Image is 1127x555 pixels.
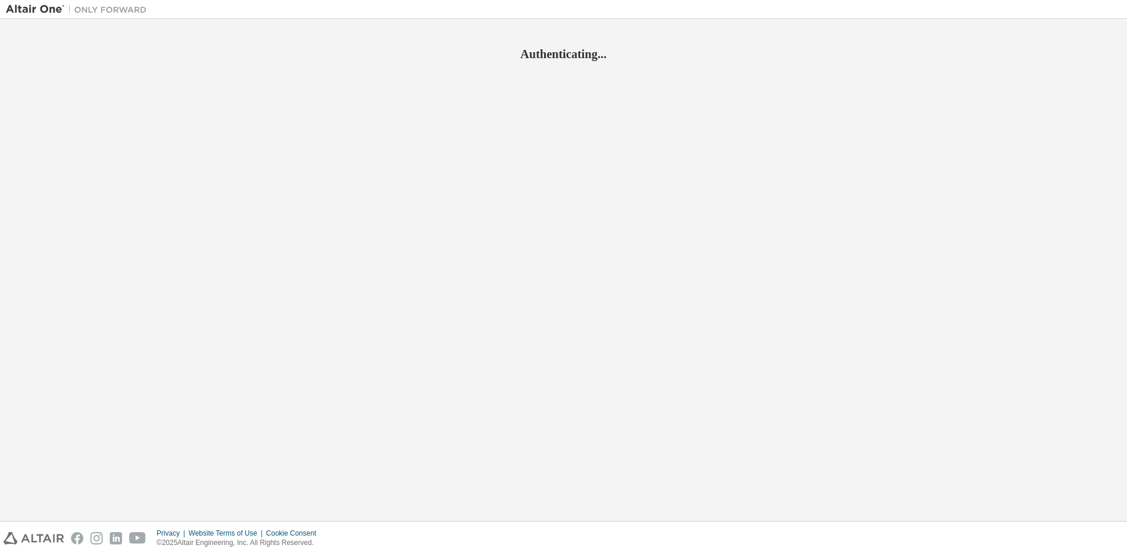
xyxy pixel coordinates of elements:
[110,532,122,544] img: linkedin.svg
[129,532,146,544] img: youtube.svg
[266,529,323,538] div: Cookie Consent
[6,4,153,15] img: Altair One
[90,532,103,544] img: instagram.svg
[71,532,83,544] img: facebook.svg
[6,46,1121,62] h2: Authenticating...
[157,529,188,538] div: Privacy
[4,532,64,544] img: altair_logo.svg
[188,529,266,538] div: Website Terms of Use
[157,538,323,548] p: © 2025 Altair Engineering, Inc. All Rights Reserved.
